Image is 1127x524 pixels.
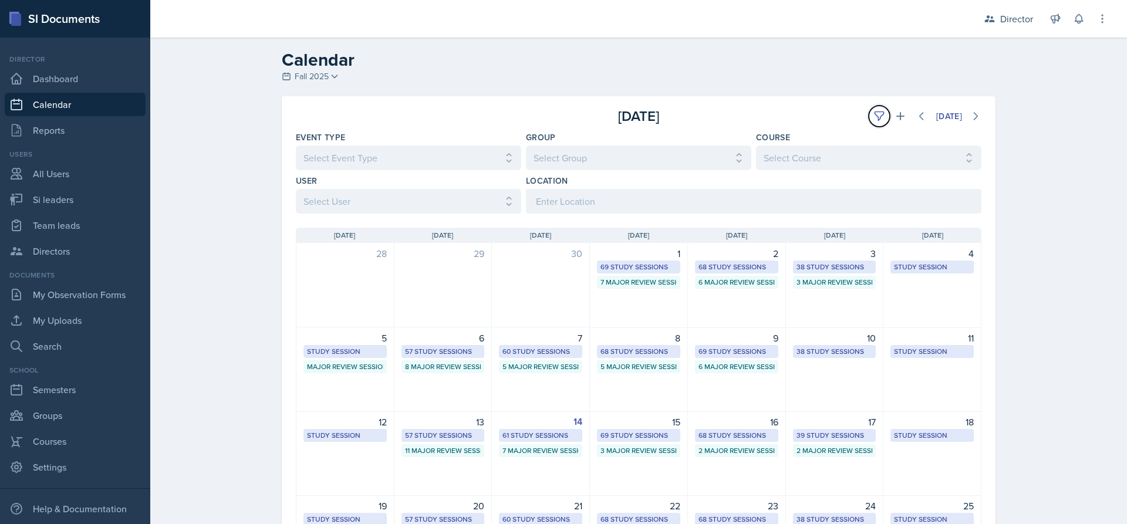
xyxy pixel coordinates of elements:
[499,499,582,513] div: 21
[307,361,383,372] div: Major Review Session
[5,283,146,306] a: My Observation Forms
[890,499,974,513] div: 25
[628,230,649,241] span: [DATE]
[793,415,876,429] div: 17
[600,346,677,357] div: 68 Study Sessions
[890,246,974,261] div: 4
[5,239,146,263] a: Directors
[5,162,146,185] a: All Users
[600,445,677,456] div: 3 Major Review Sessions
[502,445,579,456] div: 7 Major Review Sessions
[890,415,974,429] div: 18
[526,131,556,143] label: Group
[401,415,485,429] div: 13
[699,445,775,456] div: 2 Major Review Sessions
[303,499,387,513] div: 19
[5,497,146,520] div: Help & Documentation
[597,499,680,513] div: 22
[695,331,778,345] div: 9
[303,415,387,429] div: 12
[922,230,943,241] span: [DATE]
[530,230,551,241] span: [DATE]
[296,131,346,143] label: Event Type
[1000,12,1033,26] div: Director
[5,188,146,211] a: Si leaders
[600,262,677,272] div: 69 Study Sessions
[695,246,778,261] div: 2
[5,270,146,280] div: Documents
[5,455,146,479] a: Settings
[499,331,582,345] div: 7
[5,93,146,116] a: Calendar
[797,430,873,441] div: 39 Study Sessions
[793,246,876,261] div: 3
[797,445,873,456] div: 2 Major Review Sessions
[432,230,453,241] span: [DATE]
[499,246,582,261] div: 30
[695,415,778,429] div: 16
[894,430,970,441] div: Study Session
[303,246,387,261] div: 28
[597,415,680,429] div: 15
[793,499,876,513] div: 24
[797,346,873,357] div: 38 Study Sessions
[526,175,568,187] label: Location
[936,111,962,121] div: [DATE]
[5,214,146,237] a: Team leads
[699,361,775,372] div: 6 Major Review Sessions
[726,230,747,241] span: [DATE]
[499,415,582,429] div: 14
[295,70,329,83] span: Fall 2025
[600,430,677,441] div: 69 Study Sessions
[824,230,845,241] span: [DATE]
[307,430,383,441] div: Study Session
[699,277,775,288] div: 6 Major Review Sessions
[401,246,485,261] div: 29
[5,54,146,65] div: Director
[526,189,981,214] input: Enter Location
[699,262,775,272] div: 68 Study Sessions
[524,106,753,127] div: [DATE]
[307,346,383,357] div: Study Session
[699,430,775,441] div: 68 Study Sessions
[5,334,146,358] a: Search
[5,149,146,160] div: Users
[405,346,481,357] div: 57 Study Sessions
[5,67,146,90] a: Dashboard
[502,361,579,372] div: 5 Major Review Sessions
[894,346,970,357] div: Study Session
[797,262,873,272] div: 38 Study Sessions
[597,246,680,261] div: 1
[797,277,873,288] div: 3 Major Review Sessions
[5,309,146,332] a: My Uploads
[334,230,355,241] span: [DATE]
[890,331,974,345] div: 11
[699,346,775,357] div: 69 Study Sessions
[5,119,146,142] a: Reports
[600,277,677,288] div: 7 Major Review Sessions
[5,378,146,401] a: Semesters
[597,331,680,345] div: 8
[894,262,970,272] div: Study Session
[296,175,317,187] label: User
[405,430,481,441] div: 57 Study Sessions
[5,365,146,376] div: School
[600,361,677,372] div: 5 Major Review Sessions
[695,499,778,513] div: 23
[405,445,481,456] div: 11 Major Review Sessions
[502,430,579,441] div: 61 Study Sessions
[929,106,970,126] button: [DATE]
[793,331,876,345] div: 10
[5,430,146,453] a: Courses
[282,49,996,70] h2: Calendar
[401,331,485,345] div: 6
[401,499,485,513] div: 20
[502,346,579,357] div: 60 Study Sessions
[5,404,146,427] a: Groups
[756,131,790,143] label: Course
[303,331,387,345] div: 5
[405,361,481,372] div: 8 Major Review Sessions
